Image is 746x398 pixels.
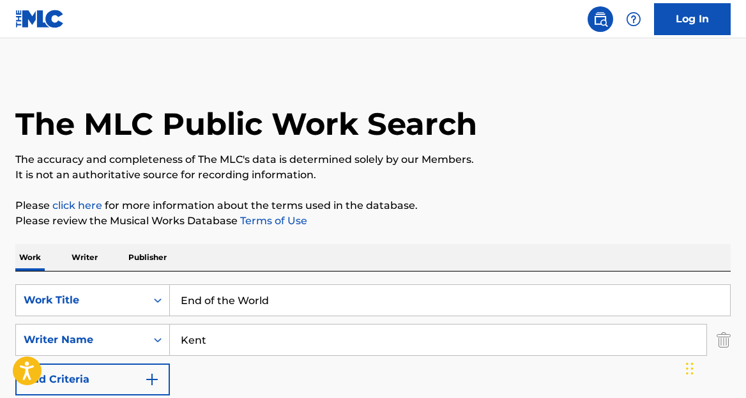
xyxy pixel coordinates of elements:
a: Log In [654,3,731,35]
button: Add Criteria [15,364,170,395]
img: MLC Logo [15,10,65,28]
div: Writer Name [24,332,139,348]
a: Terms of Use [238,215,307,227]
div: Work Title [24,293,139,308]
img: help [626,11,641,27]
p: Please for more information about the terms used in the database. [15,198,731,213]
img: search [593,11,608,27]
p: Please review the Musical Works Database [15,213,731,229]
div: Help [621,6,646,32]
p: Publisher [125,244,171,271]
p: The accuracy and completeness of The MLC's data is determined solely by our Members. [15,152,731,167]
p: Work [15,244,45,271]
a: click here [52,199,102,211]
div: Drag [686,349,694,388]
img: 9d2ae6d4665cec9f34b9.svg [144,372,160,387]
p: It is not an authoritative source for recording information. [15,167,731,183]
img: Delete Criterion [717,324,731,356]
h1: The MLC Public Work Search [15,105,477,143]
a: Public Search [588,6,613,32]
iframe: Chat Widget [682,337,746,398]
p: Writer [68,244,102,271]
